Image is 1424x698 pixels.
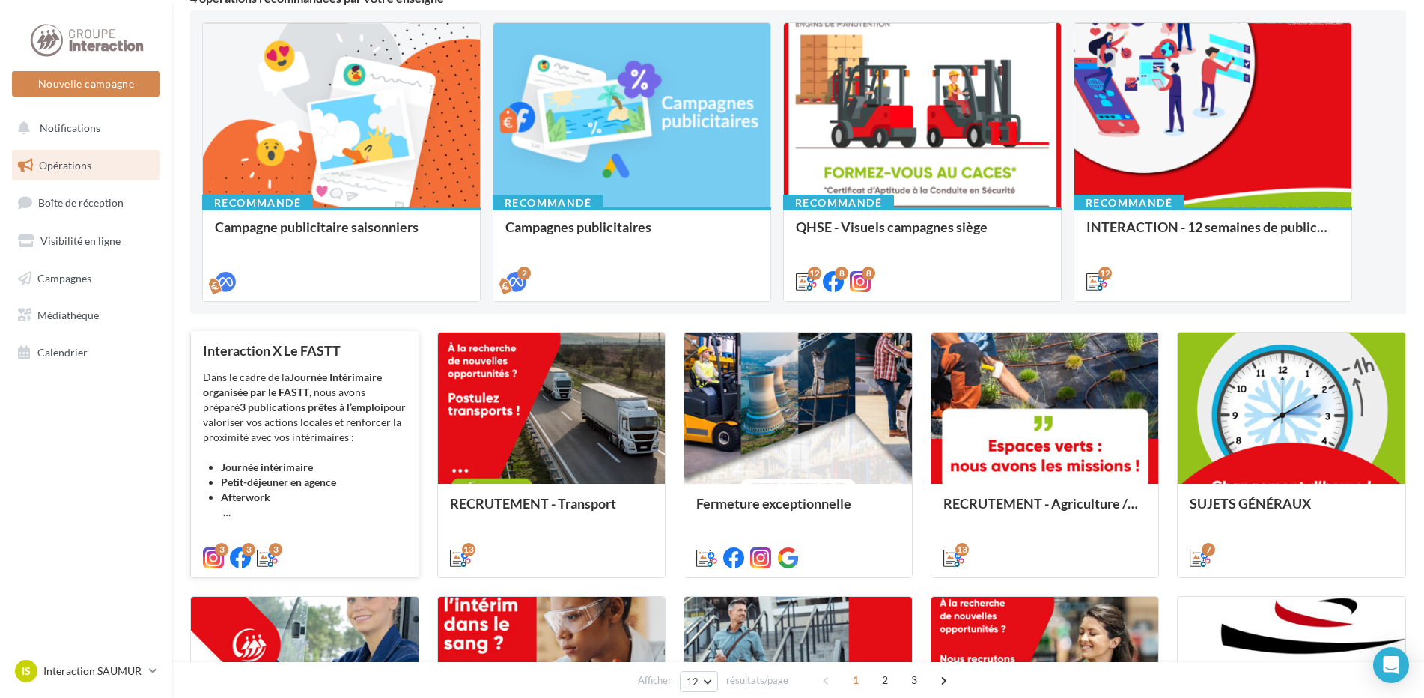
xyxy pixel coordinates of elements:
div: Recommandé [202,195,313,211]
div: Open Intercom Messenger [1373,647,1409,683]
span: Notifications [40,121,100,134]
a: IS Interaction SAUMUR [12,657,160,685]
span: Opérations [39,159,91,172]
strong: Journée intérimaire [221,461,313,473]
span: Campagnes [37,271,91,284]
div: Dans le cadre de la , nous avons préparé pour valoriser vos actions locales et renforcer la proxi... [203,370,407,520]
div: 3 [242,543,255,556]
span: 2 [873,668,897,692]
div: Recommandé [783,195,894,211]
span: Boîte de réception [38,196,124,209]
div: Campagne publicitaire saisonniers [215,219,468,249]
div: 7 [1202,543,1215,556]
div: Campagnes publicitaires [505,219,758,249]
strong: 3 publications prêtes à l’emploi [240,401,383,413]
span: Visibilité en ligne [40,234,121,247]
div: Interaction X Le FASTT [203,343,407,358]
span: Afficher [638,673,672,688]
div: 8 [862,267,875,280]
div: 3 [269,543,282,556]
div: 12 [1098,267,1112,280]
a: Calendrier [9,337,163,368]
strong: Journée Intérimaire organisée par le FASTT [203,371,382,398]
div: 12 [808,267,821,280]
span: 3 [902,668,926,692]
div: SUJETS GÉNÉRAUX [1190,496,1393,526]
div: INTERACTION - 12 semaines de publication [1086,219,1339,249]
div: Recommandé [1074,195,1184,211]
div: RECRUTEMENT - Agriculture / Espaces verts [943,496,1147,526]
div: Fermeture exceptionnelle [696,496,900,526]
a: Visibilité en ligne [9,225,163,257]
div: 13 [462,543,475,556]
div: RECRUTEMENT - Transport [450,496,654,526]
div: QHSE - Visuels campagnes siège [796,219,1049,249]
a: Campagnes [9,263,163,294]
span: Médiathèque [37,309,99,321]
a: Médiathèque [9,300,163,331]
button: Notifications [9,112,157,144]
span: résultats/page [726,673,788,688]
span: 1 [844,668,868,692]
a: Boîte de réception [9,186,163,219]
div: 13 [955,543,969,556]
button: 12 [680,671,718,692]
span: IS [22,664,31,679]
div: 2 [517,267,531,280]
div: 8 [835,267,848,280]
div: 3 [215,543,228,556]
div: Recommandé [493,195,603,211]
a: Opérations [9,150,163,181]
strong: Afterwork [221,491,270,503]
span: 12 [687,676,699,688]
strong: Petit-déjeuner en agence [221,476,336,488]
p: Interaction SAUMUR [43,664,143,679]
button: Nouvelle campagne [12,71,160,97]
span: Calendrier [37,346,88,359]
